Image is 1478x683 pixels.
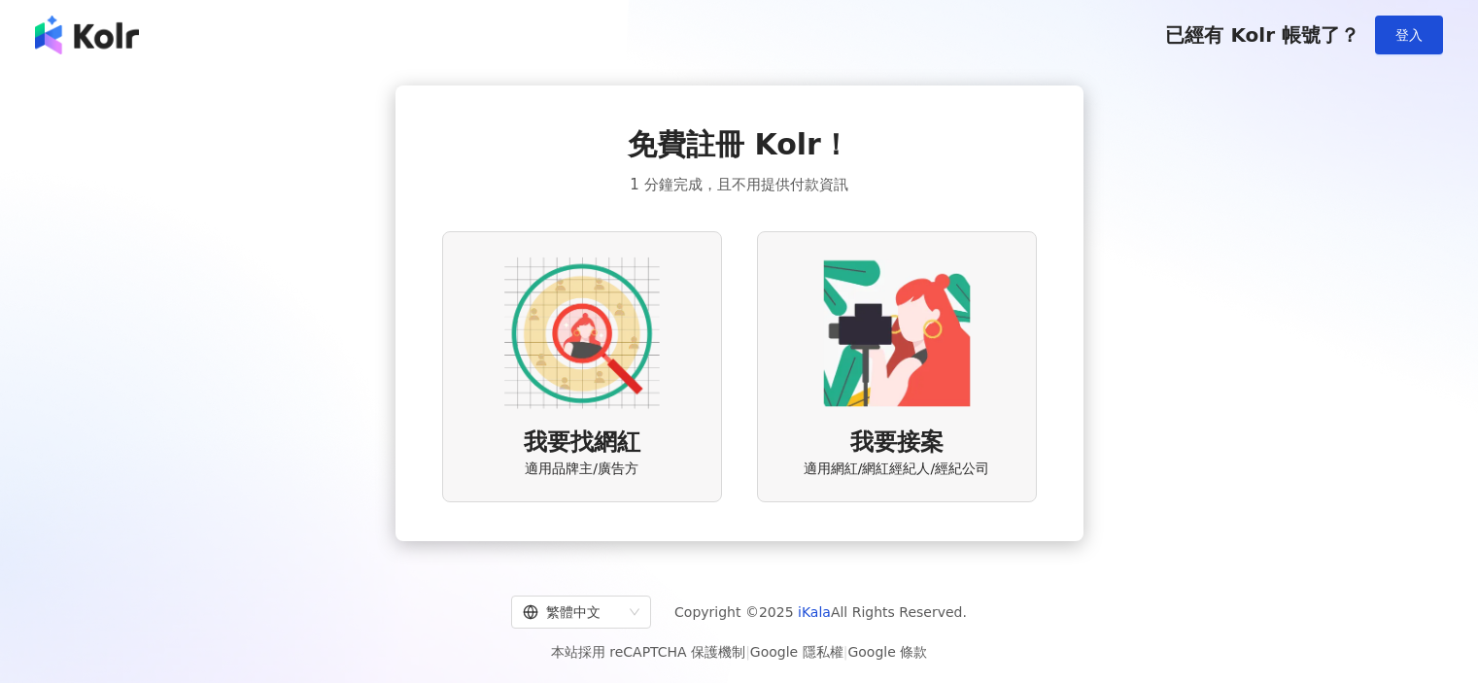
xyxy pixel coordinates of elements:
[628,124,850,165] span: 免費註冊 Kolr！
[1165,23,1359,47] span: 已經有 Kolr 帳號了？
[745,644,750,660] span: |
[525,460,638,479] span: 適用品牌主/廣告方
[551,640,927,664] span: 本站採用 reCAPTCHA 保護機制
[674,600,967,624] span: Copyright © 2025 All Rights Reserved.
[847,644,927,660] a: Google 條款
[630,173,847,196] span: 1 分鐘完成，且不用提供付款資訊
[1395,27,1423,43] span: 登入
[504,256,660,411] img: AD identity option
[843,644,848,660] span: |
[819,256,975,411] img: KOL identity option
[523,597,622,628] div: 繁體中文
[35,16,139,54] img: logo
[850,427,944,460] span: 我要接案
[798,604,831,620] a: iKala
[1375,16,1443,54] button: 登入
[804,460,989,479] span: 適用網紅/網紅經紀人/經紀公司
[524,427,640,460] span: 我要找網紅
[750,644,843,660] a: Google 隱私權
